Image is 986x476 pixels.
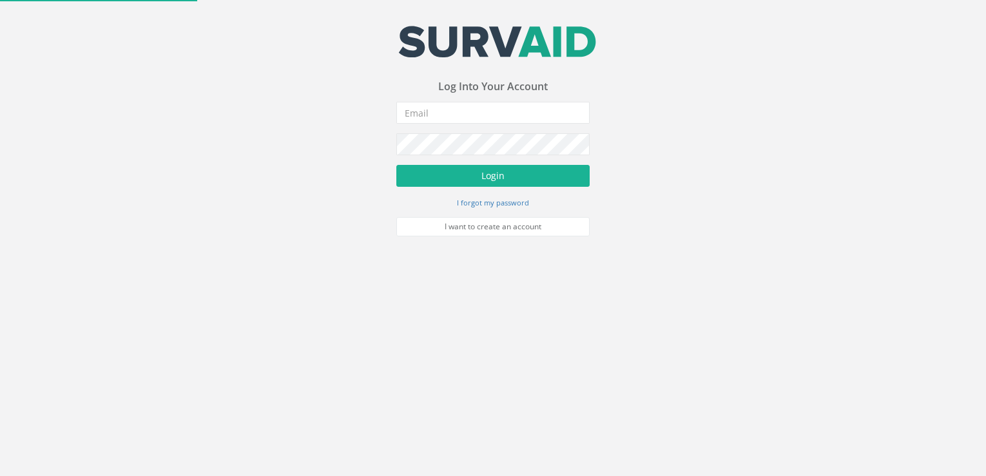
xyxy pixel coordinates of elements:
small: I forgot my password [457,198,529,207]
button: Login [396,165,590,187]
input: Email [396,102,590,124]
a: I forgot my password [457,196,529,208]
h3: Log Into Your Account [396,81,590,93]
a: I want to create an account [396,217,590,236]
